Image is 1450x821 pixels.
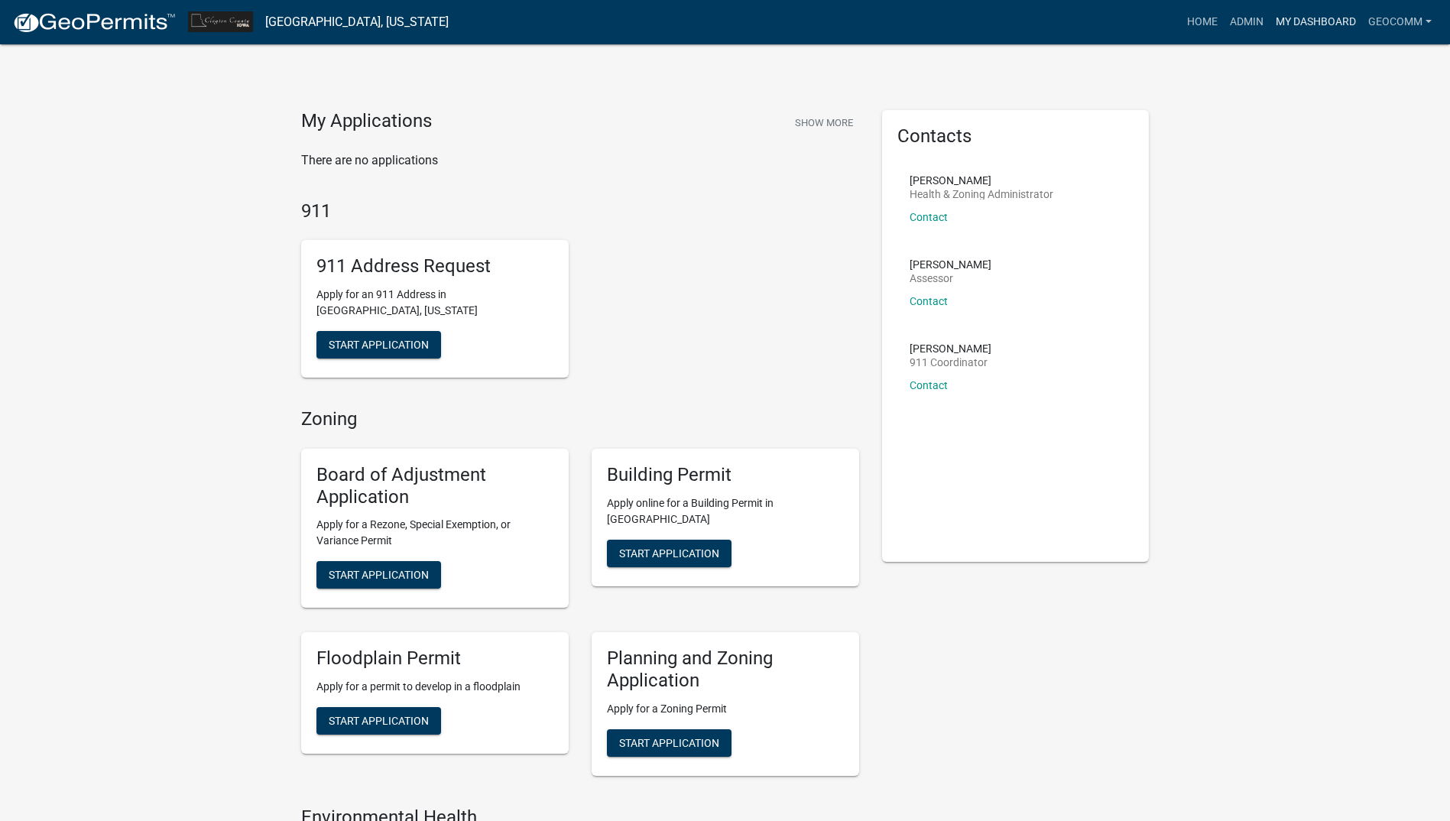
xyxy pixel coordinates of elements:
[301,110,432,133] h4: My Applications
[910,379,948,391] a: Contact
[265,9,449,35] a: [GEOGRAPHIC_DATA], [US_STATE]
[316,647,553,670] h5: Floodplain Permit
[910,259,991,270] p: [PERSON_NAME]
[910,211,948,223] a: Contact
[316,331,441,359] button: Start Application
[316,679,553,695] p: Apply for a permit to develop in a floodplain
[607,647,844,692] h5: Planning and Zoning Application
[329,339,429,351] span: Start Application
[301,200,859,222] h4: 911
[188,11,253,32] img: Clayton County, Iowa
[607,729,731,757] button: Start Application
[607,495,844,527] p: Apply online for a Building Permit in [GEOGRAPHIC_DATA]
[619,547,719,559] span: Start Application
[789,110,859,135] button: Show More
[910,273,991,284] p: Assessor
[607,540,731,567] button: Start Application
[316,255,553,277] h5: 911 Address Request
[1181,8,1224,37] a: Home
[1270,8,1362,37] a: My Dashboard
[607,701,844,717] p: Apply for a Zoning Permit
[910,357,991,368] p: 911 Coordinator
[897,125,1134,148] h5: Contacts
[329,569,429,581] span: Start Application
[1224,8,1270,37] a: Admin
[301,408,859,430] h4: Zoning
[316,287,553,319] p: Apply for an 911 Address in [GEOGRAPHIC_DATA], [US_STATE]
[316,707,441,735] button: Start Application
[1362,8,1438,37] a: GeoComm
[301,151,859,170] p: There are no applications
[607,464,844,486] h5: Building Permit
[316,464,553,508] h5: Board of Adjustment Application
[329,715,429,727] span: Start Application
[910,295,948,307] a: Contact
[316,517,553,549] p: Apply for a Rezone, Special Exemption, or Variance Permit
[910,343,991,354] p: [PERSON_NAME]
[316,561,441,589] button: Start Application
[619,737,719,749] span: Start Application
[910,175,1053,186] p: [PERSON_NAME]
[910,189,1053,200] p: Health & Zoning Administrator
